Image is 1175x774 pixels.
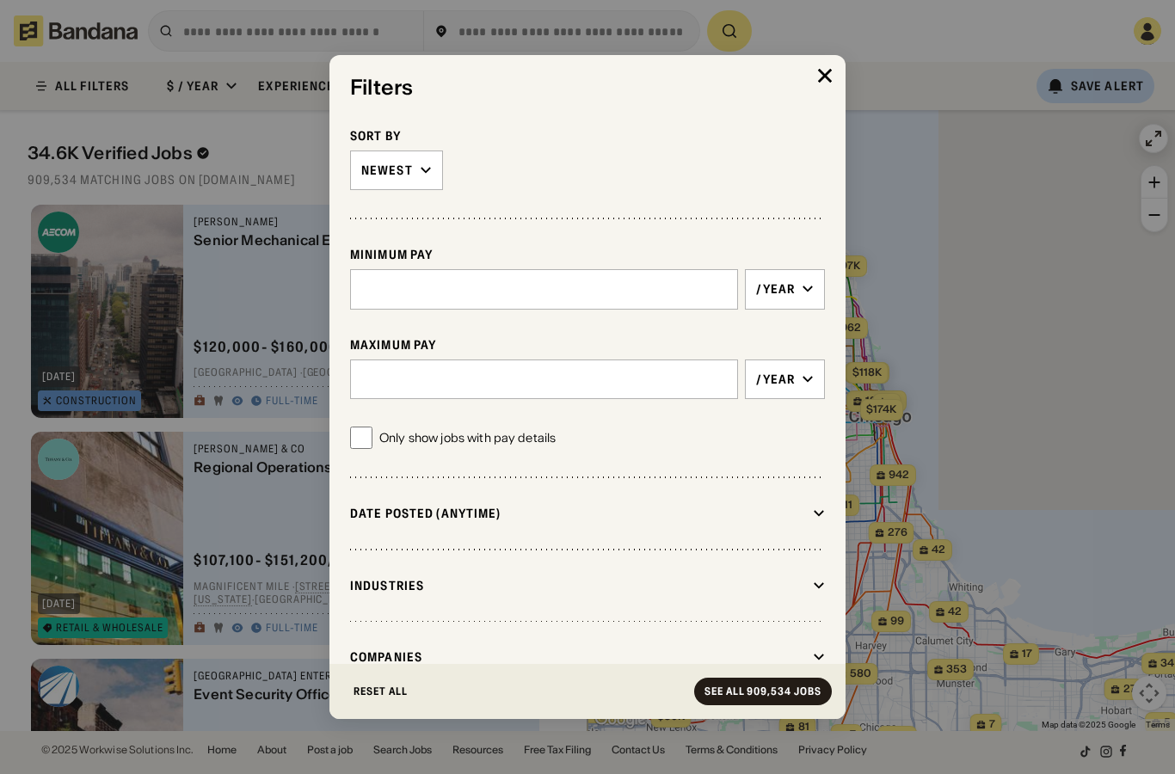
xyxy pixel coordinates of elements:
div: Minimum Pay [350,247,825,262]
div: Reset All [354,686,408,697]
div: See all 909,534 jobs [704,686,821,697]
div: Companies [350,649,806,665]
div: Newest [361,163,413,178]
div: /year [756,281,795,297]
div: Only show jobs with pay details [379,430,556,447]
div: Sort By [350,128,825,144]
div: Maximum Pay [350,337,825,353]
div: Filters [350,76,825,101]
div: Industries [350,578,806,593]
div: /year [756,372,795,387]
div: Date Posted (Anytime) [350,506,806,521]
